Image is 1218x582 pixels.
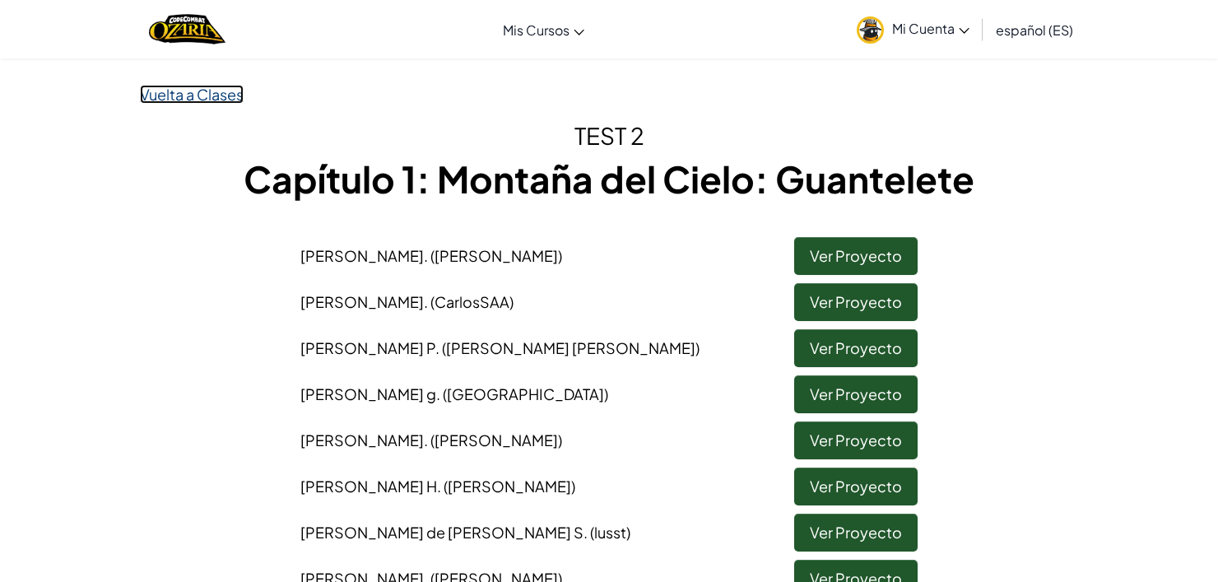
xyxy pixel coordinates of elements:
span: [PERSON_NAME] [300,431,562,449]
span: [PERSON_NAME] de [PERSON_NAME] S [300,523,630,542]
span: . (CarlosSAA) [424,292,514,311]
span: Mi Cuenta [892,20,969,37]
img: avatar [857,16,884,44]
span: . ([PERSON_NAME]) [437,477,575,496]
a: Mi Cuenta [848,3,978,55]
a: Ver Proyecto [794,514,918,552]
a: Ver Proyecto [794,237,918,275]
a: Ver Proyecto [794,375,918,413]
span: . ([PERSON_NAME] [PERSON_NAME]) [435,338,700,357]
span: [PERSON_NAME] g [300,384,608,403]
h1: Capítulo 1: Montaña del Cielo: Guantelete [140,153,1078,204]
h2: TEST 2 [140,119,1078,153]
span: español (ES) [996,21,1073,39]
span: . (lusst) [583,523,630,542]
a: Ozaria by CodeCombat logo [149,12,225,46]
span: . ([GEOGRAPHIC_DATA]) [436,384,608,403]
span: Mis Cursos [503,21,569,39]
a: Ver Proyecto [794,329,918,367]
span: [PERSON_NAME] [300,292,514,311]
a: Mis Cursos [495,7,593,52]
a: Vuelta a Clases [140,85,244,104]
img: Home [149,12,225,46]
span: . ([PERSON_NAME]) [424,431,562,449]
a: Ver Proyecto [794,283,918,321]
span: . ([PERSON_NAME]) [424,246,562,265]
span: [PERSON_NAME] H [300,477,575,496]
a: Ver Proyecto [794,421,918,459]
a: español (ES) [988,7,1081,52]
span: [PERSON_NAME] [300,246,562,265]
a: Ver Proyecto [794,468,918,505]
span: [PERSON_NAME] P [300,338,700,357]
